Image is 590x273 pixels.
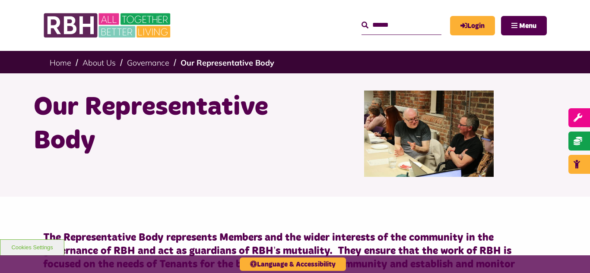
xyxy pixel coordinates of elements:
a: MyRBH [450,16,495,35]
img: RBH [43,9,173,42]
span: Menu [519,22,536,29]
button: Language & Accessibility [240,257,346,271]
button: Navigation [501,16,547,35]
a: Our Representative Body [181,58,274,68]
h1: Our Representative Body [34,91,289,158]
a: Home [50,58,71,68]
img: Rep Body [364,91,494,177]
a: Governance [127,58,169,68]
a: About Us [82,58,116,68]
iframe: Netcall Web Assistant for live chat [551,234,590,273]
